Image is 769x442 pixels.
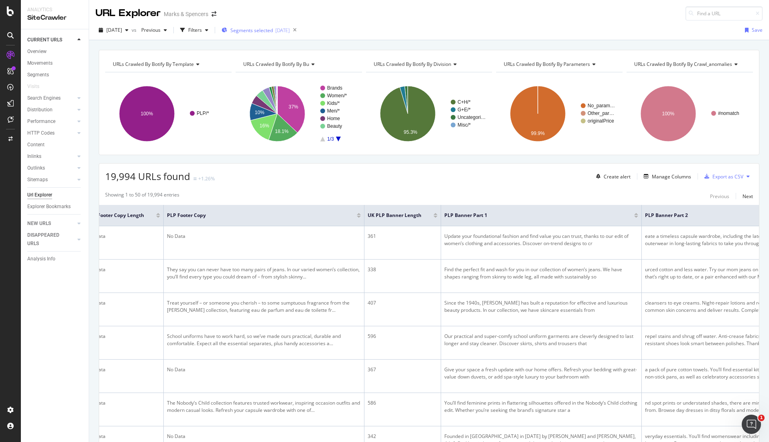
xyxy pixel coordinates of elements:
div: Update your foundational fashion and find value you can trust, thanks to our edit of women’s clot... [444,233,638,247]
a: NEW URLS [27,219,75,228]
text: 18.1% [275,129,289,134]
a: Outlinks [27,164,75,172]
span: URLs Crawled By Botify By parameters [504,61,590,68]
a: Sitemaps [27,176,75,184]
div: No Data [87,299,160,307]
div: Movements [27,59,53,68]
svg: A chart. [496,79,623,149]
div: Create alert [604,173,631,180]
button: [DATE] [96,24,132,37]
text: 10% [255,110,264,115]
div: SiteCrawler [27,13,82,23]
button: Save [742,24,763,37]
span: URLs Crawled By Botify By bu [243,61,309,68]
text: PLP/* [197,110,209,116]
a: Performance [27,117,75,126]
svg: A chart. [236,79,362,149]
div: No Data [167,433,361,440]
text: 37% [289,104,298,110]
div: 367 [368,366,437,373]
div: [DATE] [275,27,290,34]
div: No Data [87,333,160,340]
a: Inlinks [27,152,75,161]
text: Beauty [327,123,342,129]
div: Sitemaps [27,176,48,184]
a: Content [27,141,83,149]
div: Marks & Spencers [164,10,208,18]
span: PLP Banner Part 1 [444,212,622,219]
div: NEW URLS [27,219,51,228]
h4: URLs Crawled By Botify By division [372,58,485,71]
div: +1.26% [198,175,215,182]
div: Filters [188,27,202,33]
div: DISAPPEARED URLS [27,231,68,248]
div: Manage Columns [652,173,691,180]
div: You’ll find feminine prints in flattering silhouettes offered in the Nobody’s Child clothing edit... [444,399,638,414]
text: #nomatch [718,110,739,116]
div: 407 [368,299,437,307]
div: A chart. [366,79,492,149]
button: Export as CSV [701,170,743,183]
span: PLP Footer Copy Length [87,212,144,219]
span: Segments selected [230,27,273,34]
span: PLP Footer copy [167,212,345,219]
span: URLs Crawled By Botify By division [374,61,451,68]
span: UK PLP banner length [368,212,421,219]
span: URLs Crawled By Botify By crawl_anomalies [634,61,732,68]
button: Previous [710,191,729,201]
text: 99.9% [531,131,545,136]
a: Url Explorer [27,191,83,199]
div: Our practical and super-comfy school uniform garments are cleverly designed to last longer and st... [444,333,638,347]
a: Segments [27,71,83,79]
div: Analytics [27,6,82,13]
div: Since the 1940s, [PERSON_NAME] has built a reputation for effective and luxurious beauty products... [444,299,638,314]
a: Visits [27,82,47,91]
div: Next [743,193,753,200]
a: Analysis Info [27,255,83,263]
a: Explorer Bookmarks [27,203,83,211]
span: 2025 Aug. 30th [106,27,122,33]
div: Showing 1 to 50 of 19,994 entries [105,191,179,201]
a: Distribution [27,106,75,114]
div: HTTP Codes [27,129,55,137]
div: No Data [87,233,160,240]
a: Movements [27,59,83,68]
text: No_param… [588,103,615,108]
text: C+H/* [458,99,471,105]
div: Save [752,27,763,33]
div: Visits [27,82,39,91]
div: Segments [27,71,49,79]
text: Kids/* [327,100,340,106]
svg: A chart. [105,79,232,149]
span: 19,994 URLs found [105,170,190,183]
text: G+E/* [458,107,471,113]
a: HTTP Codes [27,129,75,137]
text: 1/3 [327,136,334,142]
div: Distribution [27,106,53,114]
text: Men/* [327,108,340,114]
div: Previous [710,193,729,200]
text: Misc/* [458,122,471,128]
span: vs [132,27,138,33]
div: Explorer Bookmarks [27,203,71,211]
div: Overview [27,47,47,56]
div: School uniforms have to work hard, so we’ve made ours practical, durable and comfortable. Expect ... [167,333,361,347]
div: Search Engines [27,94,61,102]
div: 361 [368,233,437,240]
a: Overview [27,47,83,56]
a: DISAPPEARED URLS [27,231,75,248]
span: URLs Crawled By Botify By template [113,61,194,68]
button: Next [743,191,753,201]
div: They say you can never have too many pairs of jeans. In our varied women’s collection, you’ll fin... [167,266,361,280]
div: Find the perfect fit and wash for you in our collection of women’s jeans. We have shapes ranging ... [444,266,638,280]
svg: A chart. [627,79,753,149]
a: Search Engines [27,94,75,102]
text: Other_par… [588,110,614,116]
text: Brands [327,85,342,91]
h4: URLs Crawled By Botify By crawl_anomalies [633,58,746,71]
text: 100% [141,111,153,117]
text: 16% [260,123,269,129]
text: Home [327,116,340,121]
